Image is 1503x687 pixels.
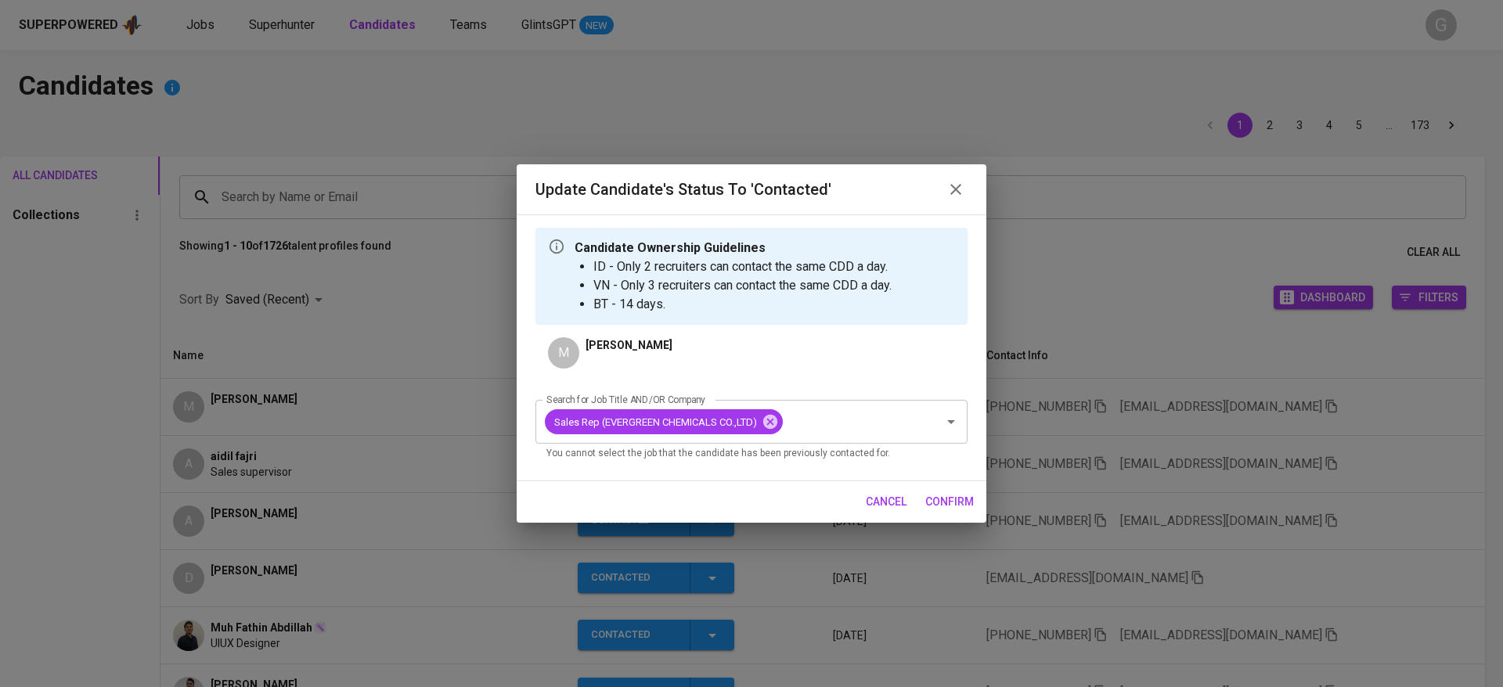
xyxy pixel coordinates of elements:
[586,337,672,353] p: [PERSON_NAME]
[575,239,892,257] p: Candidate Ownership Guidelines
[593,276,892,295] li: VN - Only 3 recruiters can contact the same CDD a day.
[546,446,957,462] p: You cannot select the job that the candidate has been previously contacted for.
[860,487,913,516] button: cancel
[940,411,962,433] button: Open
[919,487,980,516] button: confirm
[593,257,892,276] li: ID - Only 2 recruiters can contact the same CDD a day.
[593,295,892,314] li: BT - 14 days.
[545,415,766,430] span: Sales Rep (EVERGREEN CHEMICALS CO.,LTD)
[535,177,831,202] h6: Update Candidate's Status to 'Contacted'
[548,337,579,369] div: M
[925,492,974,512] span: confirm
[866,492,906,512] span: cancel
[545,409,783,434] div: Sales Rep (EVERGREEN CHEMICALS CO.,LTD)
